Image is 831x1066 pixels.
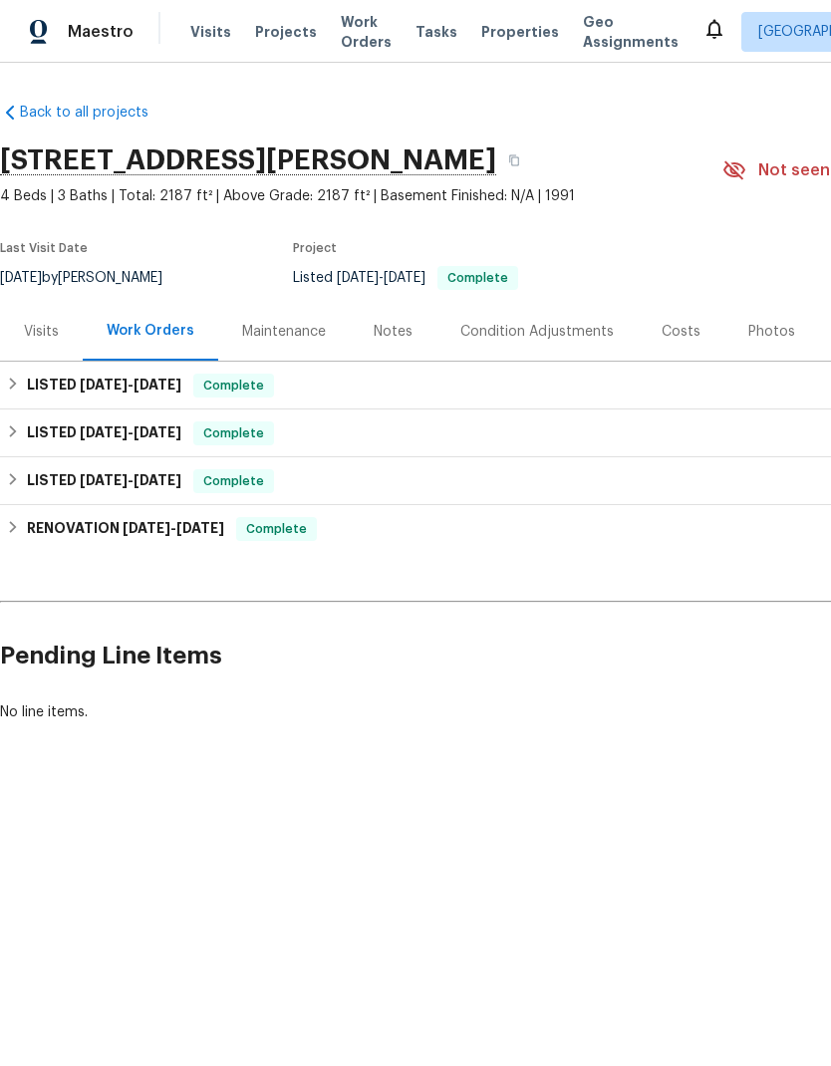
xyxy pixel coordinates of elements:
[134,473,181,487] span: [DATE]
[481,22,559,42] span: Properties
[439,272,516,284] span: Complete
[123,521,224,535] span: -
[238,519,315,539] span: Complete
[384,271,425,285] span: [DATE]
[123,521,170,535] span: [DATE]
[337,271,425,285] span: -
[293,242,337,254] span: Project
[134,425,181,439] span: [DATE]
[415,25,457,39] span: Tasks
[242,322,326,342] div: Maintenance
[496,142,532,178] button: Copy Address
[24,322,59,342] div: Visits
[80,378,128,392] span: [DATE]
[662,322,700,342] div: Costs
[195,471,272,491] span: Complete
[337,271,379,285] span: [DATE]
[27,469,181,493] h6: LISTED
[80,425,128,439] span: [DATE]
[27,421,181,445] h6: LISTED
[80,378,181,392] span: -
[293,271,518,285] span: Listed
[80,425,181,439] span: -
[80,473,181,487] span: -
[176,521,224,535] span: [DATE]
[68,22,134,42] span: Maestro
[748,322,795,342] div: Photos
[134,378,181,392] span: [DATE]
[80,473,128,487] span: [DATE]
[583,12,679,52] span: Geo Assignments
[460,322,614,342] div: Condition Adjustments
[374,322,413,342] div: Notes
[190,22,231,42] span: Visits
[27,517,224,541] h6: RENOVATION
[255,22,317,42] span: Projects
[341,12,392,52] span: Work Orders
[195,423,272,443] span: Complete
[195,376,272,396] span: Complete
[107,321,194,341] div: Work Orders
[27,374,181,398] h6: LISTED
